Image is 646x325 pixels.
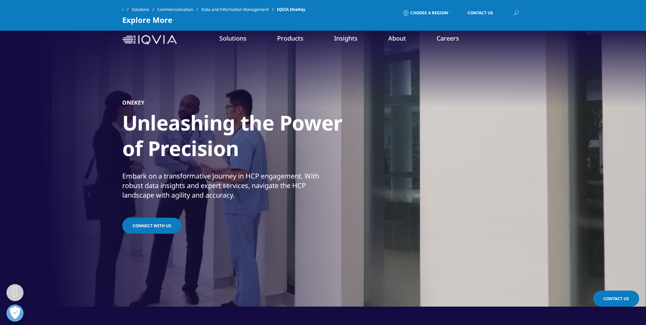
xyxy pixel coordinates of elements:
h1: Unleashing the Power of Precision [122,110,378,165]
a: Connect with us [122,218,182,234]
nav: Primary [179,24,524,56]
span: Connect with us [132,223,171,229]
a: Careers [437,34,459,42]
a: About [388,34,406,42]
a: Contact Us [593,291,639,307]
span: Contact Us [468,11,493,15]
img: IQVIA Healthcare Information Technology and Pharma Clinical Research Company [122,35,177,45]
a: Solutions [219,34,247,42]
a: Products [277,34,303,42]
button: 優先設定センターを開く [6,305,23,322]
span: Contact Us [603,296,629,301]
span: Choose a Region [410,10,448,16]
h5: ONEKEY [122,99,144,106]
a: Insights [334,34,358,42]
a: Contact Us [457,5,503,21]
p: Embark on a transformative journey in HCP engagement. With robust data insights and expert servic... [122,171,321,204]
